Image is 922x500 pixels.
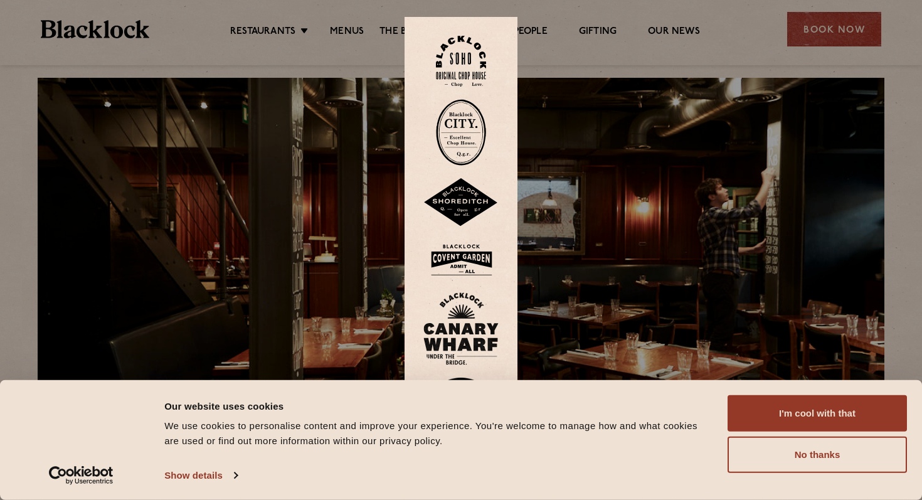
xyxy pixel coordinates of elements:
img: BL_Manchester_Logo-bleed.png [423,378,499,464]
a: Usercentrics Cookiebot - opens in a new window [26,466,136,485]
img: Shoreditch-stamp-v2-default.svg [423,178,499,227]
a: Show details [164,466,237,485]
div: We use cookies to personalise content and improve your experience. You're welcome to manage how a... [164,418,713,449]
div: Our website uses cookies [164,398,713,413]
img: BL_CW_Logo_Website.svg [423,292,499,365]
img: BLA_1470_CoventGarden_Website_Solid.svg [423,240,499,280]
img: City-stamp-default.svg [436,99,486,166]
button: No thanks [728,437,907,473]
img: Soho-stamp-default.svg [436,36,486,87]
button: I'm cool with that [728,395,907,432]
